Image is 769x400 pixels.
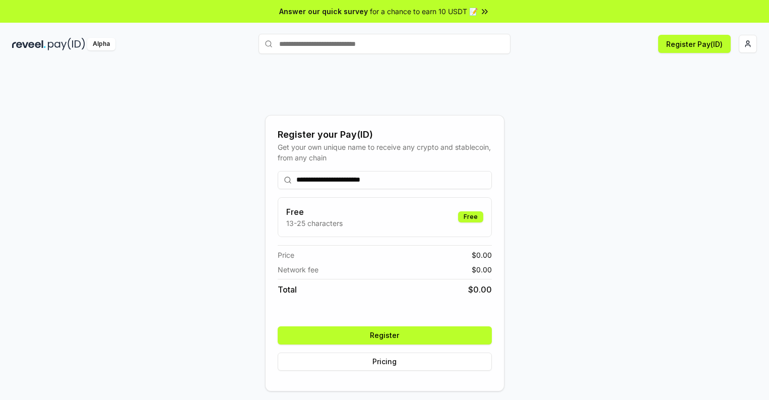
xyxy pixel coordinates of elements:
[278,250,294,260] span: Price
[87,38,115,50] div: Alpha
[48,38,85,50] img: pay_id
[468,283,492,296] span: $ 0.00
[278,326,492,345] button: Register
[278,142,492,163] div: Get your own unique name to receive any crypto and stablecoin, from any chain
[370,6,478,17] span: for a chance to earn 10 USDT 📝
[279,6,368,17] span: Answer our quick survey
[12,38,46,50] img: reveel_dark
[458,211,483,222] div: Free
[278,283,297,296] span: Total
[278,264,318,275] span: Network fee
[278,128,492,142] div: Register your Pay(ID)
[286,218,343,228] p: 13-25 characters
[472,264,492,275] span: $ 0.00
[472,250,492,260] span: $ 0.00
[278,353,492,371] button: Pricing
[658,35,731,53] button: Register Pay(ID)
[286,206,343,218] h3: Free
